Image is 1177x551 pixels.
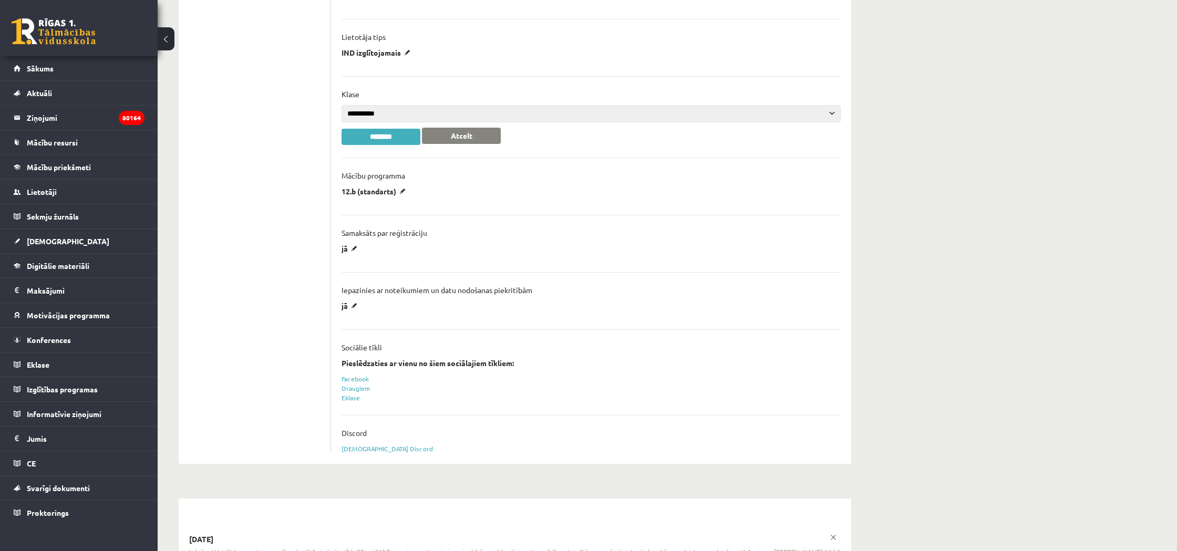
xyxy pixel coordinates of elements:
[342,48,414,57] p: IND izglītojamais
[342,384,370,392] a: Draugiem
[27,310,110,320] span: Motivācijas programma
[342,358,514,368] strong: Pieslēdzaties ar vienu no šiem sociālajiem tīkliem:
[342,285,532,295] p: Iepazinies ar noteikumiem un datu nodošanas piekritībām
[27,483,90,493] span: Svarīgi dokumenti
[14,106,144,130] a: Ziņojumi80164
[27,138,78,147] span: Mācību resursi
[14,402,144,426] a: Informatīvie ziņojumi
[342,428,367,438] p: Discord
[27,360,49,369] span: Eklase
[14,501,144,525] a: Proktorings
[14,476,144,500] a: Svarīgi dokumenti
[27,162,91,172] span: Mācību priekšmeti
[119,111,144,125] i: 80164
[27,236,109,246] span: [DEMOGRAPHIC_DATA]
[342,244,361,253] p: jā
[189,534,841,545] p: [DATE]
[14,204,144,228] a: Sekmju žurnāls
[27,508,69,517] span: Proktorings
[342,171,405,180] p: Mācību programma
[342,444,433,453] a: [DEMOGRAPHIC_DATA] Discord
[14,451,144,475] a: CE
[27,106,144,130] legend: Ziņojumi
[14,81,144,105] a: Aktuāli
[27,278,144,303] legend: Maksājumi
[27,459,36,468] span: CE
[27,261,89,271] span: Digitālie materiāli
[27,88,52,98] span: Aktuāli
[12,18,96,45] a: Rīgas 1. Tālmācības vidusskola
[342,228,427,237] p: Samaksāts par reģistrāciju
[14,229,144,253] a: [DEMOGRAPHIC_DATA]
[14,254,144,278] a: Digitālie materiāli
[14,155,144,179] a: Mācību priekšmeti
[14,130,144,154] a: Mācību resursi
[27,434,47,443] span: Jumis
[27,409,101,419] span: Informatīvie ziņojumi
[27,64,54,73] span: Sākums
[14,278,144,303] a: Maksājumi
[342,342,382,352] p: Sociālie tīkli
[14,303,144,327] a: Motivācijas programma
[342,186,409,196] p: 12.b (standarts)
[422,128,501,144] button: Atcelt
[342,32,386,41] p: Lietotāja tips
[14,328,144,352] a: Konferences
[342,393,360,402] a: Eklase
[27,187,57,196] span: Lietotāji
[14,352,144,377] a: Eklase
[14,377,144,401] a: Izglītības programas
[826,530,841,545] a: x
[27,335,71,345] span: Konferences
[342,375,369,383] a: Facebook
[27,384,98,394] span: Izglītības programas
[342,301,361,310] p: jā
[27,212,79,221] span: Sekmju žurnāls
[14,180,144,204] a: Lietotāji
[14,427,144,451] a: Jumis
[342,89,359,99] p: Klase
[14,56,144,80] a: Sākums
